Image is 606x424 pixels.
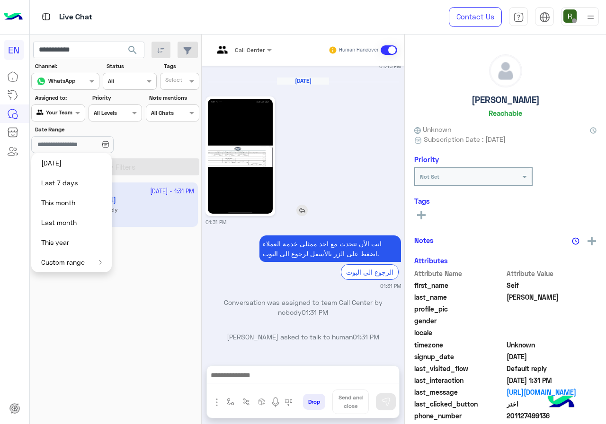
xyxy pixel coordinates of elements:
[380,282,401,290] small: 01:31 PM
[31,153,112,173] button: [DATE]
[4,40,24,60] div: EN
[127,44,138,56] span: search
[513,12,524,23] img: tab
[303,394,325,410] button: Drop
[270,397,281,408] img: send voice note
[214,46,231,61] img: teams.png
[420,173,439,180] b: Not Set
[424,134,506,144] span: Subscription Date : [DATE]
[414,268,505,278] span: Attribute Name
[572,237,579,245] img: notes
[544,386,578,419] img: hulul-logo.png
[414,375,505,385] span: last_interaction
[223,394,239,410] button: select flow
[449,7,502,27] a: Contact Us
[258,398,266,406] img: create order
[239,394,254,410] button: Trigger scenario
[414,292,505,302] span: last_name
[472,95,540,105] h5: [PERSON_NAME]
[31,213,112,233] button: Last month
[507,292,597,302] span: Osman
[277,78,329,84] h6: [DATE]
[242,398,250,406] img: Trigger scenario
[205,332,401,342] p: [PERSON_NAME] asked to talk to human
[414,316,505,326] span: gender
[414,155,439,164] h6: Priority
[414,411,505,421] span: phone_number
[211,397,223,408] img: send attachment
[414,304,505,314] span: profile_pic
[227,398,234,406] img: select flow
[507,328,597,337] span: null
[414,197,597,205] h6: Tags
[31,193,112,213] button: This month
[332,389,369,414] button: Send and close
[379,62,401,70] small: 01:43 PM
[205,218,226,226] small: 01:31 PM
[507,411,597,421] span: 201127499136
[31,173,112,193] button: Last 7 days
[35,62,98,70] label: Channel:
[539,12,550,23] img: tab
[588,237,596,245] img: add
[302,308,328,316] span: 01:31 PM
[31,252,112,272] button: Custom range
[490,55,522,87] img: defaultAdmin.png
[414,352,505,362] span: signup_date
[414,280,505,290] span: first_name
[92,94,141,102] label: Priority
[414,236,434,244] h6: Notes
[507,268,597,278] span: Attribute Value
[507,316,597,326] span: null
[339,46,379,54] small: Human Handover
[235,46,265,53] span: Call Center
[414,363,505,373] span: last_visited_flow
[208,99,273,214] img: 1344064880437189.jpg
[414,124,451,134] span: Unknown
[507,363,597,373] span: Default reply
[341,264,399,280] div: الرجوع الى البوت
[507,399,597,409] span: اختر
[35,94,84,102] label: Assigned to:
[381,397,391,407] img: send message
[4,7,23,27] img: Logo
[414,399,505,409] span: last_clicked_button
[164,76,182,87] div: Select
[507,340,597,350] span: Unknown
[507,352,597,362] span: 2025-08-12T18:38:03.78Z
[296,205,308,216] img: reply
[40,11,52,23] img: tab
[205,297,401,318] p: Conversation was assigned to team Call Center by nobody
[414,387,505,397] span: last_message
[585,11,597,23] img: profile
[507,387,597,397] a: [URL][DOMAIN_NAME]
[507,375,597,385] span: 2025-09-20T10:31:45.897Z
[414,256,448,265] h6: Attributes
[254,394,270,410] button: create order
[285,398,292,406] img: make a call
[414,328,505,337] span: locale
[164,62,198,70] label: Tags
[353,333,379,341] span: 01:31 PM
[31,158,199,175] button: Apply Filters
[259,235,401,262] p: 20/9/2025, 1:31 PM
[59,11,92,24] p: Live Chat
[107,62,155,70] label: Status
[149,94,198,102] label: Note mentions
[31,233,112,252] button: This year
[121,42,144,62] button: search
[489,109,522,117] h6: Reachable
[563,9,577,23] img: userImage
[414,340,505,350] span: timezone
[35,125,141,134] label: Date Range
[99,260,102,265] img: open
[507,280,597,290] span: Seif
[509,7,528,27] a: tab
